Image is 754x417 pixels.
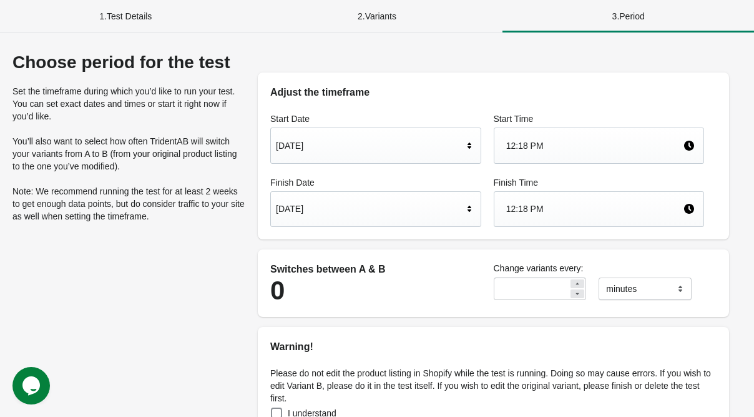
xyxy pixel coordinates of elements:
div: Choose period for the test [12,53,245,73]
div: [DATE] [276,197,463,221]
h2: Warning! [270,339,717,354]
label: Finish Time [494,176,705,189]
label: Start Time [494,113,705,125]
div: 0 [270,277,481,304]
p: Please do not edit the product listing in Shopify while the test is running. Doing so may cause e... [270,367,717,404]
div: 12:18 PM [506,197,683,221]
h2: Adjust the timeframe [270,85,717,100]
div: Switches between A & B [270,262,481,277]
div: [DATE] [276,134,463,158]
p: Note: We recommend running the test for at least 2 weeks to get enough data points, but do consid... [12,185,245,223]
label: Change variants every: [494,262,705,274]
div: 12:18 PM [506,134,683,158]
label: Finish Date [270,176,481,189]
p: Set the timeframe during which you’d like to run your test. You can set exact dates and times or ... [12,85,245,123]
p: You’ll also want to select how often TridentAB will switch your variants from A to B (from your o... [12,135,245,173]
label: Start Date [270,113,481,125]
iframe: chat widget [12,367,52,404]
